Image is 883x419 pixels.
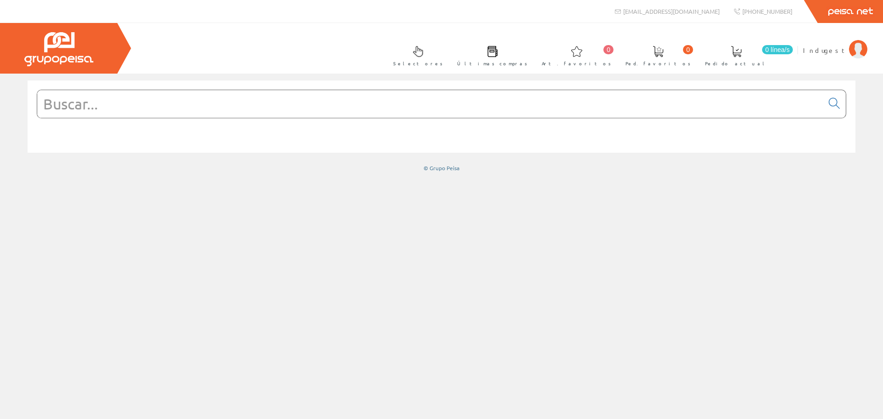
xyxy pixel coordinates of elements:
[448,38,532,72] a: Últimas compras
[37,90,823,118] input: Buscar...
[705,59,768,68] span: Pedido actual
[457,59,528,68] span: Últimas compras
[24,32,93,66] img: Grupo Peisa
[683,45,693,54] span: 0
[393,59,443,68] span: Selectores
[803,38,867,47] a: Indugest
[742,7,792,15] span: [PHONE_NUMBER]
[542,59,611,68] span: Art. favoritos
[603,45,614,54] span: 0
[28,164,855,172] div: © Grupo Peisa
[762,45,793,54] span: 0 línea/s
[384,38,447,72] a: Selectores
[623,7,720,15] span: [EMAIL_ADDRESS][DOMAIN_NAME]
[803,46,844,55] span: Indugest
[625,59,691,68] span: Ped. favoritos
